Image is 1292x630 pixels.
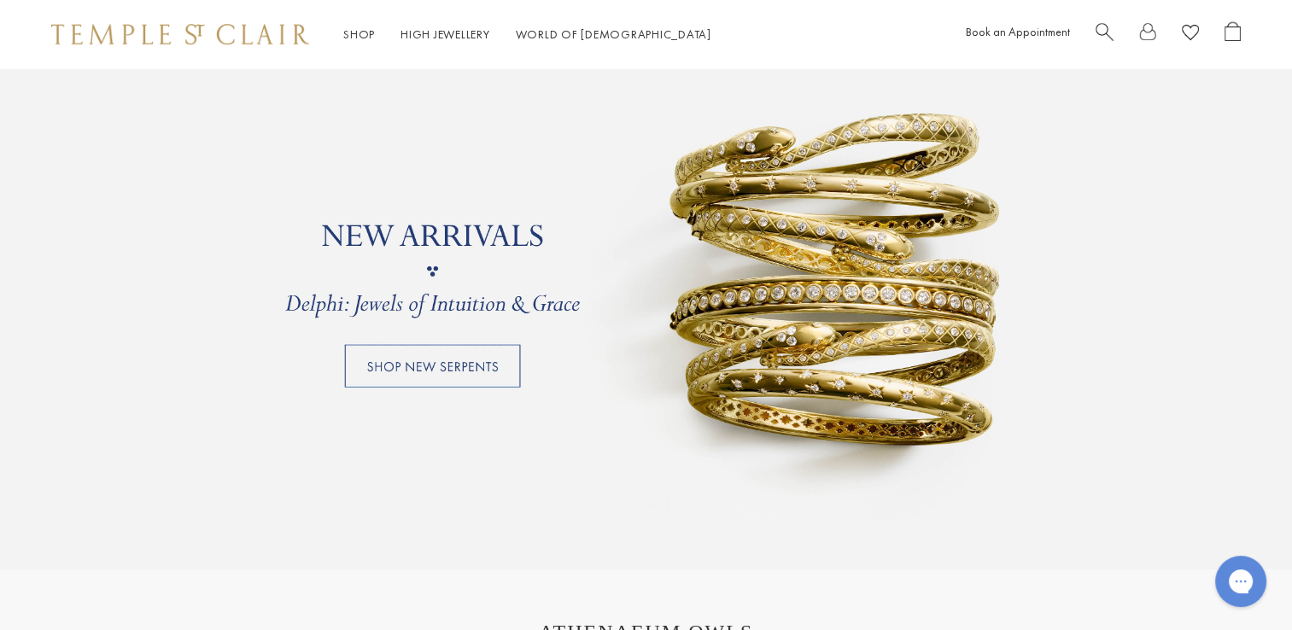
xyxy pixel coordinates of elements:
a: Book an Appointment [966,24,1070,39]
a: World of [DEMOGRAPHIC_DATA]World of [DEMOGRAPHIC_DATA] [516,26,711,42]
a: ShopShop [343,26,375,42]
img: Temple St. Clair [51,24,309,44]
iframe: Gorgias live chat messenger [1207,550,1275,613]
a: Search [1096,21,1114,48]
a: View Wishlist [1182,21,1199,48]
a: High JewelleryHigh Jewellery [400,26,490,42]
a: Open Shopping Bag [1225,21,1241,48]
nav: Main navigation [343,24,711,45]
